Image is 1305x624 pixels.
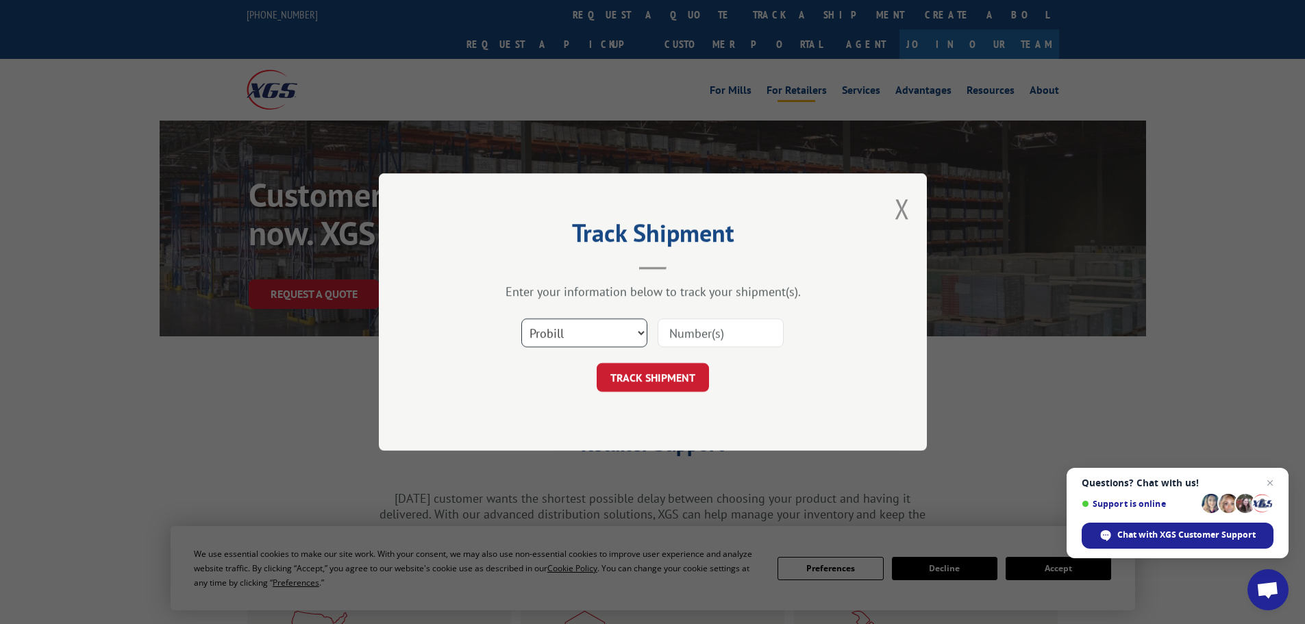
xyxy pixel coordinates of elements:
div: Enter your information below to track your shipment(s). [447,284,858,299]
h2: Track Shipment [447,223,858,249]
button: Close modal [895,190,910,227]
span: Chat with XGS Customer Support [1082,523,1273,549]
span: Support is online [1082,499,1197,509]
button: TRACK SHIPMENT [597,363,709,392]
span: Questions? Chat with us! [1082,477,1273,488]
a: Open chat [1247,569,1289,610]
input: Number(s) [658,319,784,347]
span: Chat with XGS Customer Support [1117,529,1256,541]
